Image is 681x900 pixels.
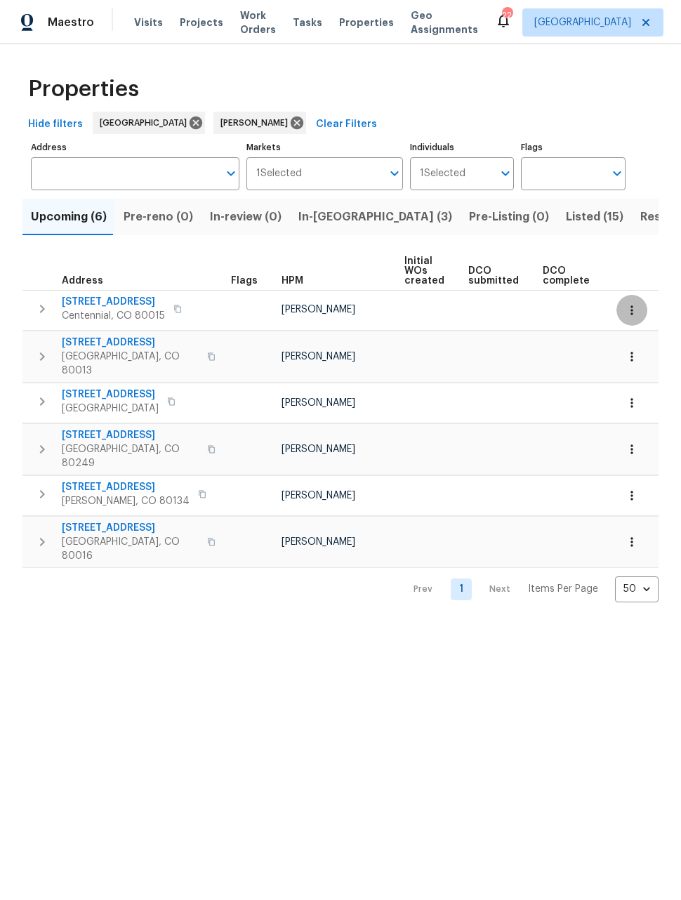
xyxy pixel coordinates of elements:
span: [GEOGRAPHIC_DATA], CO 80016 [62,535,199,563]
span: HPM [282,276,303,286]
span: Pre-Listing (0) [469,207,549,227]
button: Open [221,164,241,183]
span: Clear Filters [316,116,377,133]
span: [GEOGRAPHIC_DATA], CO 80249 [62,442,199,470]
button: Open [607,164,627,183]
span: [PERSON_NAME], CO 80134 [62,494,190,508]
span: [PERSON_NAME] [282,491,355,501]
span: [STREET_ADDRESS] [62,336,199,350]
div: 50 [615,571,659,607]
span: [STREET_ADDRESS] [62,428,199,442]
span: [GEOGRAPHIC_DATA], CO 80013 [62,350,199,378]
span: Properties [28,82,139,96]
span: Pre-reno (0) [124,207,193,227]
button: Hide filters [22,112,88,138]
span: Centennial, CO 80015 [62,309,165,323]
span: 1 Selected [256,168,302,180]
span: Maestro [48,15,94,29]
label: Markets [246,143,403,152]
span: [PERSON_NAME] [220,116,293,130]
span: DCO submitted [468,266,519,286]
span: [PERSON_NAME] [282,352,355,362]
span: Upcoming (6) [31,207,107,227]
span: [PERSON_NAME] [282,537,355,547]
span: [PERSON_NAME] [282,444,355,454]
span: Properties [339,15,394,29]
label: Individuals [410,143,515,152]
div: 22 [502,8,512,22]
button: Open [496,164,515,183]
span: DCO complete [543,266,590,286]
span: Initial WOs created [404,256,444,286]
label: Flags [521,143,626,152]
span: Hide filters [28,116,83,133]
span: [PERSON_NAME] [282,398,355,408]
span: Listed (15) [566,207,623,227]
span: Geo Assignments [411,8,478,37]
span: In-[GEOGRAPHIC_DATA] (3) [298,207,452,227]
span: [STREET_ADDRESS] [62,480,190,494]
span: [STREET_ADDRESS] [62,388,159,402]
span: [GEOGRAPHIC_DATA] [62,402,159,416]
span: [GEOGRAPHIC_DATA] [534,15,631,29]
span: [STREET_ADDRESS] [62,295,165,309]
button: Clear Filters [310,112,383,138]
span: Tasks [293,18,322,27]
span: Visits [134,15,163,29]
span: 1 Selected [420,168,465,180]
div: [PERSON_NAME] [213,112,306,134]
span: In-review (0) [210,207,282,227]
span: [GEOGRAPHIC_DATA] [100,116,192,130]
a: Goto page 1 [451,578,472,600]
label: Address [31,143,239,152]
span: Projects [180,15,223,29]
nav: Pagination Navigation [400,576,659,602]
span: Work Orders [240,8,276,37]
span: Flags [231,276,258,286]
button: Open [385,164,404,183]
span: [PERSON_NAME] [282,305,355,315]
div: [GEOGRAPHIC_DATA] [93,112,205,134]
span: [STREET_ADDRESS] [62,521,199,535]
p: Items Per Page [528,582,598,596]
span: Address [62,276,103,286]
